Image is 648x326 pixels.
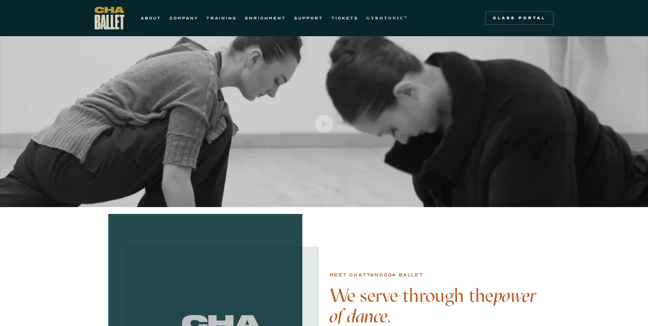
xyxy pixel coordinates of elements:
[367,16,404,21] strong: GYROTONIC
[141,14,161,22] a: ABOUT
[331,14,358,22] a: TICKETS
[485,11,554,25] a: Class Portal
[330,271,423,279] div: Meet chattanooga ballet
[245,14,286,22] a: ENRICHMENT
[490,15,550,21] div: Class Portal
[95,7,124,29] a: home
[367,14,408,22] a: GYROTONIC®
[169,14,198,22] a: COMPANY
[404,15,408,19] sup: ®
[294,14,323,22] a: SUPPORT
[206,14,237,22] a: TRAINING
